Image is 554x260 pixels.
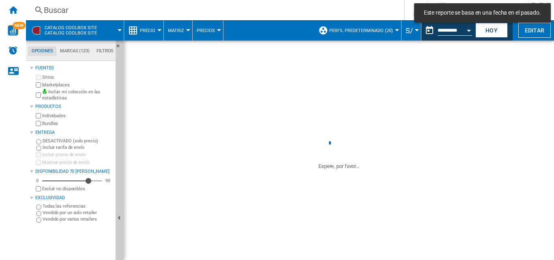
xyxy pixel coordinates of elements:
[43,216,112,222] label: Vendido por varios retailers
[42,74,112,80] label: Sitios
[36,211,41,216] input: Vendido por un solo retailer
[475,23,508,38] button: Hoy
[43,144,112,150] label: Incluir tarifa de envío
[421,20,474,41] div: Este reporte se basa en una fecha en el pasado.
[35,195,112,201] div: Exclusividad
[45,25,97,36] span: CATALOG COOLBOX SITE:Catalog coolbox site
[43,138,112,144] label: DESACTIVADO (solo precio)
[30,20,120,41] div: CATALOG COOLBOX SITECatalog coolbox site
[116,41,125,55] button: Ocultar
[421,9,543,17] span: Este reporte se basa en una fecha en el pasado.
[35,65,112,71] div: Fuentes
[36,146,41,151] input: Incluir tarifa de envío
[318,163,359,169] ng-transclude: Espere, por favor...
[36,75,41,80] input: Sitios
[406,20,417,41] button: S/
[43,210,112,216] label: Vendido por un solo retailer
[36,152,41,157] input: Incluir precio de envío
[8,45,18,55] img: alerts-logo.svg
[35,103,112,110] div: Productos
[36,90,41,100] input: Incluir mi colección en las estadísticas
[103,178,112,184] div: 90
[42,120,112,127] label: Bundles
[318,20,397,41] div: Perfil predeterminado (20)
[45,20,105,41] button: CATALOG COOLBOX SITECatalog coolbox site
[197,20,219,41] button: Precios
[36,160,41,165] input: Mostrar precio de envío
[42,177,102,185] md-slider: Disponibilidad
[35,129,112,136] div: Entrega
[36,113,41,118] input: Individuales
[42,152,112,158] label: Incluir precio de envío
[197,28,215,33] span: Precios
[140,28,155,33] span: Precio
[8,25,18,36] img: wise-card.svg
[93,46,117,56] md-tab-item: Filtros
[42,159,112,165] label: Mostrar precio de envío
[42,89,112,101] label: Incluir mi colección en las estadísticas
[43,203,112,209] label: Todas las referencias
[36,121,41,126] input: Bundles
[42,186,112,192] label: Excluir no disponibles
[36,82,41,88] input: Marketplaces
[36,217,41,223] input: Vendido por varios retailers
[140,20,159,41] button: Precio
[36,186,41,191] input: Mostrar precio de envío
[34,178,41,184] div: 0
[56,46,93,56] md-tab-item: Marcas (123)
[421,22,438,39] button: md-calendar
[42,113,112,119] label: Individuales
[35,168,112,175] div: Disponibilidad 70 [PERSON_NAME]
[42,89,47,94] img: mysite-bg-18x18.png
[28,46,56,56] md-tab-item: Opciones
[44,4,383,16] div: Buscar
[402,20,421,41] md-menu: Currency
[329,28,393,33] span: Perfil predeterminado (20)
[42,82,112,88] label: Marketplaces
[518,23,551,38] button: Editar
[13,22,26,29] span: NEW
[168,20,188,41] button: Matriz
[128,20,159,41] div: Precio
[406,26,413,35] span: S/
[36,139,41,144] input: DESACTIVADO (solo precio)
[329,20,397,41] button: Perfil predeterminado (20)
[36,204,41,210] input: Todas las referencias
[168,28,184,33] span: Matriz
[462,22,476,37] button: Open calendar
